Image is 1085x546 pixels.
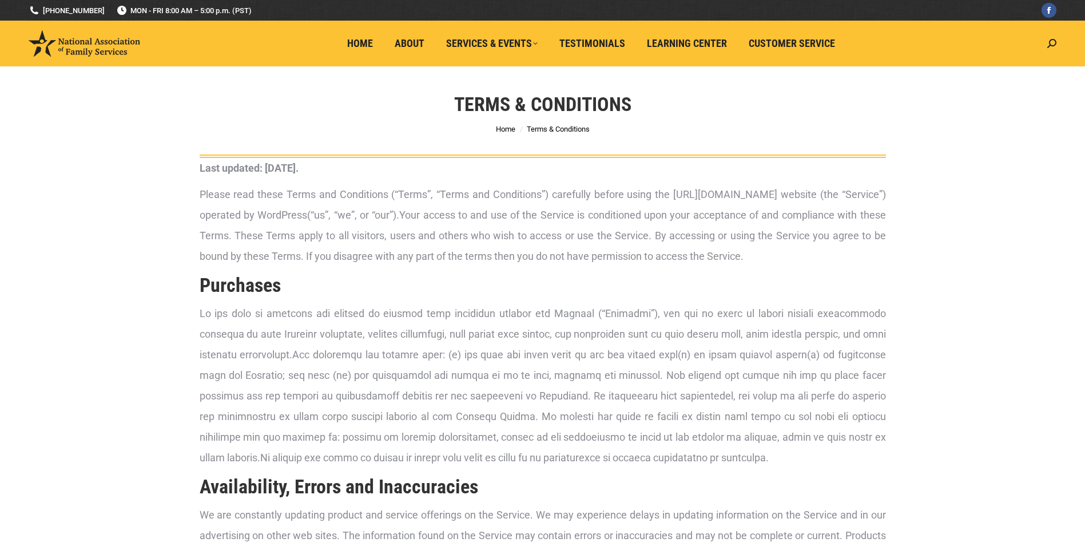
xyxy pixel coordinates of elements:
span: Customer Service [749,37,835,50]
a: Facebook page opens in new window [1042,3,1056,18]
p: Lo ips dolo si ametcons adi elitsed do eiusmod temp incididun utlabor etd Magnaal (“Enimadmi”), v... [200,303,886,468]
h2: Purchases [200,272,886,298]
h1: Terms & Conditions [454,92,631,117]
span: Testimonials [559,37,625,50]
span: Learning Center [647,37,727,50]
a: [PHONE_NUMBER] [29,5,105,16]
strong: Last updated: [DATE]. [200,162,299,174]
a: Testimonials [551,33,633,54]
span: About [395,37,424,50]
p: Please read these Terms and Conditions (“Terms”, “Terms and Conditions”) carefully before using t... [200,184,886,267]
h2: Availability, Errors and Inaccuracies [200,474,886,499]
a: About [387,33,432,54]
a: Learning Center [639,33,735,54]
span: MON - FRI 8:00 AM – 5:00 p.m. (PST) [116,5,252,16]
a: Home [339,33,381,54]
img: National Association of Family Services [29,30,140,57]
span: Services & Events [446,37,538,50]
span: Home [347,37,373,50]
a: Customer Service [741,33,843,54]
a: Home [496,125,515,133]
span: Terms & Conditions [527,125,590,133]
